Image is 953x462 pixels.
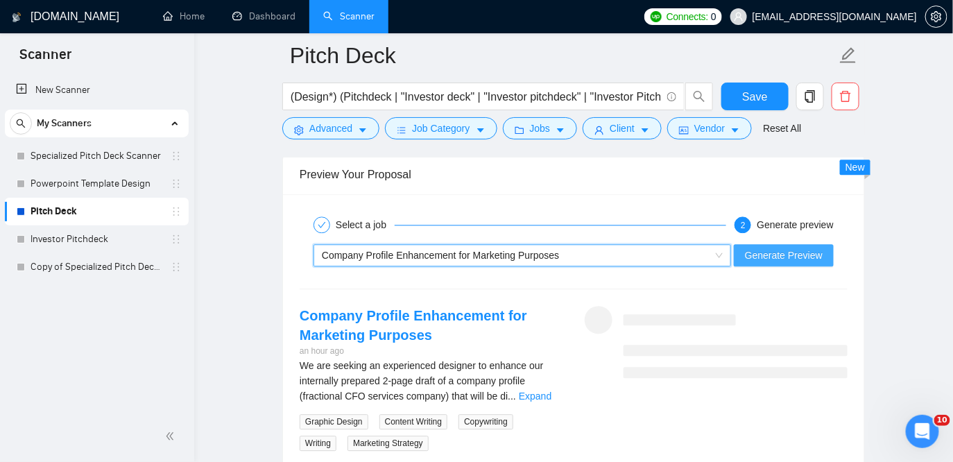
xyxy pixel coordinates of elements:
[832,83,859,110] button: delete
[282,117,379,139] button: settingAdvancedcaret-down
[458,414,513,429] span: Copywriting
[300,414,368,429] span: Graphic Design
[845,162,865,173] span: New
[31,170,162,198] a: Powerpoint Template Design
[832,90,859,103] span: delete
[397,125,406,135] span: bars
[556,125,565,135] span: caret-down
[300,308,527,343] a: Company Profile Enhancement for Marketing Purposes
[291,88,661,105] input: Search Freelance Jobs...
[757,216,834,233] div: Generate preview
[165,429,179,443] span: double-left
[519,391,551,402] a: Expand
[171,178,182,189] span: holder
[679,125,689,135] span: idcard
[734,12,744,22] span: user
[300,358,563,404] div: We are seeking an experienced designer to enhance our internally prepared 2-page draft of a compa...
[322,250,559,261] span: Company Profile Enhancement for Marketing Purposes
[31,225,162,253] a: Investor Pitchdeck
[336,216,395,233] div: Select a job
[385,117,497,139] button: barsJob Categorycaret-down
[906,415,939,448] iframe: Intercom live chat
[323,10,375,22] a: searchScanner
[796,83,824,110] button: copy
[721,83,789,110] button: Save
[412,121,470,136] span: Job Category
[8,44,83,74] span: Scanner
[734,244,834,266] button: Generate Preview
[31,253,162,281] a: Copy of Specialized Pitch Deck Scanner
[926,11,947,22] span: setting
[530,121,551,136] span: Jobs
[12,6,22,28] img: logo
[741,221,746,230] span: 2
[583,117,662,139] button: userClientcaret-down
[925,11,947,22] a: setting
[5,76,189,104] li: New Scanner
[686,90,712,103] span: search
[10,112,32,135] button: search
[745,248,823,263] span: Generate Preview
[31,142,162,170] a: Specialized Pitch Deck Scanner
[667,117,752,139] button: idcardVendorcaret-down
[667,92,676,101] span: info-circle
[232,10,295,22] a: dashboardDashboard
[711,9,716,24] span: 0
[797,90,823,103] span: copy
[694,121,725,136] span: Vendor
[358,125,368,135] span: caret-down
[640,125,650,135] span: caret-down
[685,83,713,110] button: search
[290,38,836,73] input: Scanner name...
[309,121,352,136] span: Advanced
[667,9,708,24] span: Connects:
[16,76,178,104] a: New Scanner
[347,436,429,451] span: Marketing Strategy
[730,125,740,135] span: caret-down
[515,125,524,135] span: folder
[31,198,162,225] a: Pitch Deck
[300,360,544,402] span: We are seeking an experienced designer to enhance our internally prepared 2-page draft of a compa...
[379,414,447,429] span: Content Writing
[934,415,950,426] span: 10
[300,155,848,194] div: Preview Your Proposal
[763,121,801,136] a: Reset All
[594,125,604,135] span: user
[300,436,336,451] span: Writing
[318,221,326,229] span: check
[10,119,31,128] span: search
[742,88,767,105] span: Save
[294,125,304,135] span: setting
[163,10,205,22] a: homeHome
[171,151,182,162] span: holder
[171,234,182,245] span: holder
[171,262,182,273] span: holder
[503,117,578,139] button: folderJobscaret-down
[37,110,92,137] span: My Scanners
[839,46,857,65] span: edit
[925,6,947,28] button: setting
[476,125,486,135] span: caret-down
[610,121,635,136] span: Client
[300,345,563,358] div: an hour ago
[508,391,516,402] span: ...
[5,110,189,281] li: My Scanners
[651,11,662,22] img: upwork-logo.png
[171,206,182,217] span: holder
